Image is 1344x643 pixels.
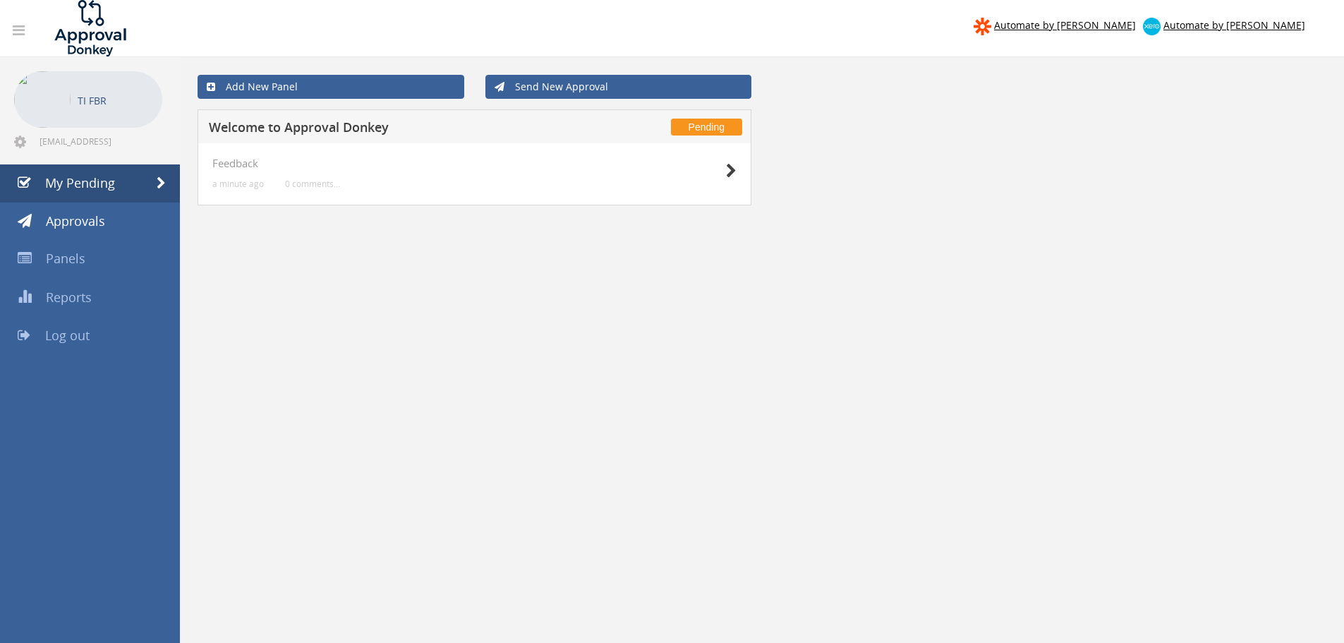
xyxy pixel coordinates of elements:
[974,18,991,35] img: zapier-logomark.png
[1143,18,1161,35] img: xero-logo.png
[285,179,340,189] small: 0 comments...
[45,327,90,344] span: Log out
[46,250,85,267] span: Panels
[46,289,92,306] span: Reports
[46,212,105,229] span: Approvals
[209,121,581,138] h5: Welcome to Approval Donkey
[78,92,155,109] p: TI FBR
[198,75,464,99] a: Add New Panel
[485,75,752,99] a: Send New Approval
[45,174,115,191] span: My Pending
[1163,18,1305,32] span: Automate by [PERSON_NAME]
[212,157,737,169] h4: Feedback
[40,136,159,147] span: [EMAIL_ADDRESS][DOMAIN_NAME]
[212,179,264,189] small: a minute ago
[671,119,742,136] span: Pending
[994,18,1136,32] span: Automate by [PERSON_NAME]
